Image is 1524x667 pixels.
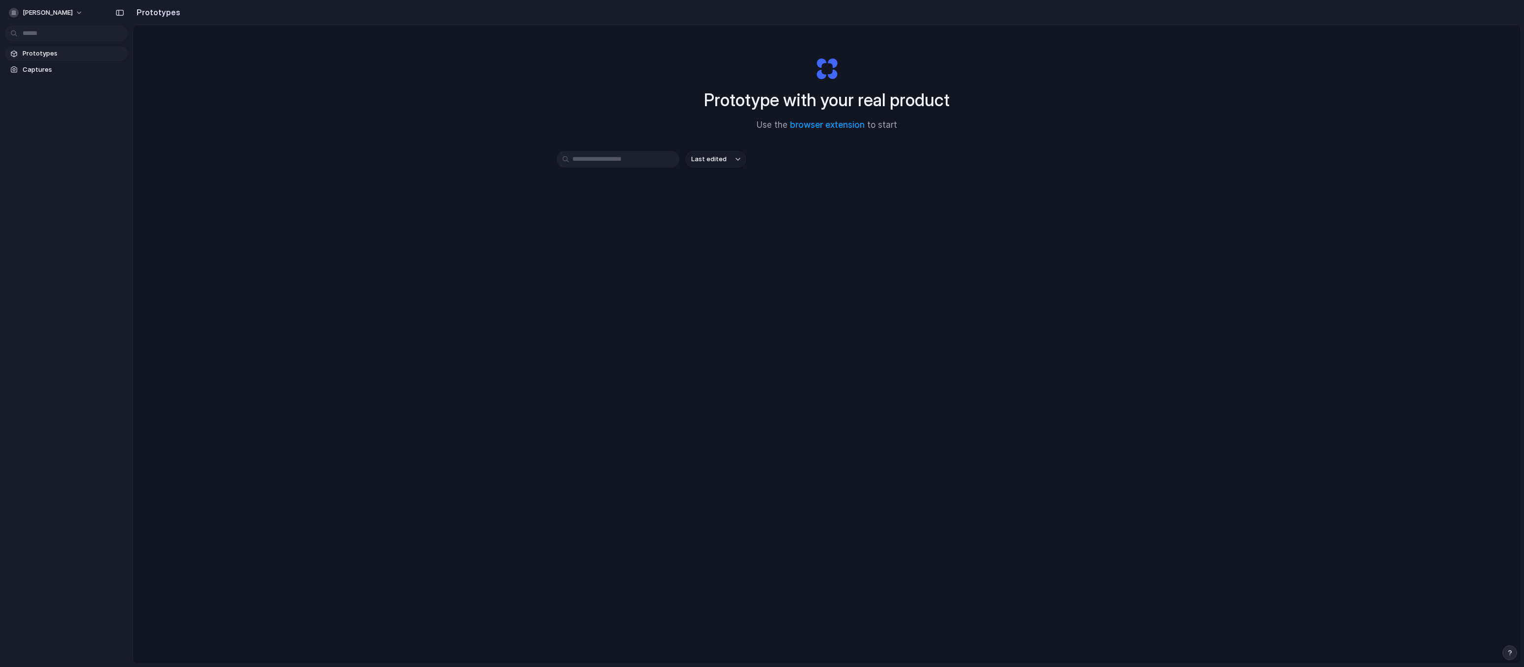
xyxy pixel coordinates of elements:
[757,119,897,132] span: Use the to start
[23,65,124,75] span: Captures
[23,49,124,58] span: Prototypes
[133,6,180,18] h2: Prototypes
[23,8,73,18] span: [PERSON_NAME]
[704,87,950,113] h1: Prototype with your real product
[5,5,88,21] button: [PERSON_NAME]
[790,120,865,130] a: browser extension
[685,151,746,168] button: Last edited
[691,154,727,164] span: Last edited
[5,46,128,61] a: Prototypes
[5,62,128,77] a: Captures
